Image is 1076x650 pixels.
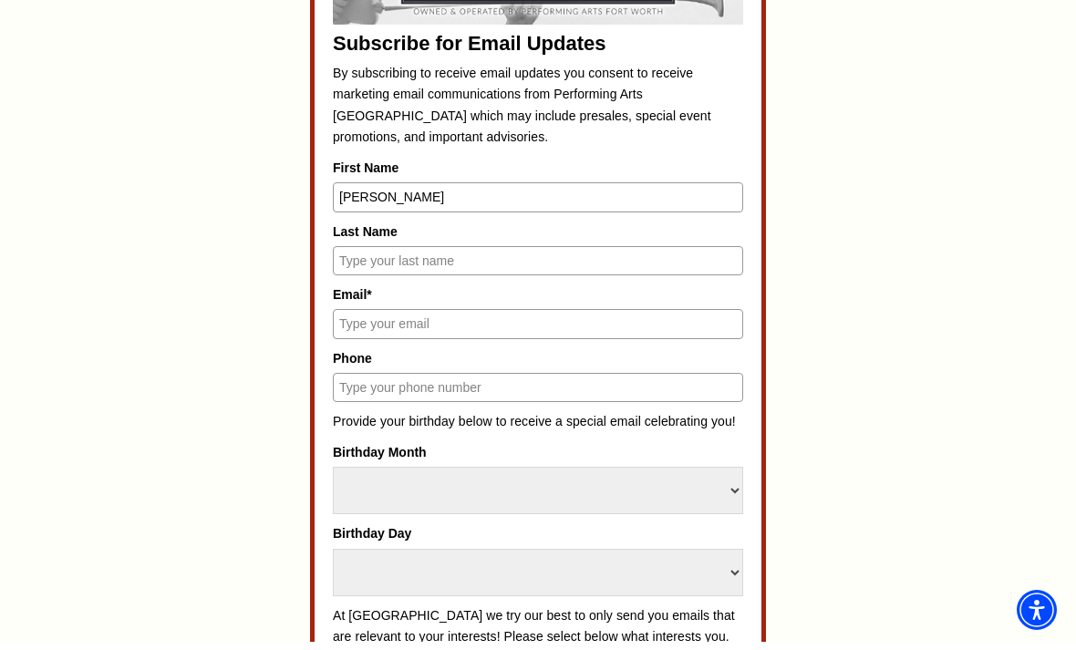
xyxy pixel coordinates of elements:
label: First Name [333,166,743,186]
input: Type your last name [333,254,743,284]
p: Provide your birthday below to receive a special email celebrating you! [333,419,743,441]
input: Type your email [333,317,743,346]
label: Phone [333,356,743,377]
label: Birthday Day [333,531,743,552]
input: Type your phone number [333,381,743,410]
div: Accessibility Menu [1017,598,1057,638]
label: Birthday Month [333,450,743,470]
input: Type your first name [333,191,743,220]
label: Last Name [333,230,743,250]
label: Email* [333,293,743,313]
p: By subscribing to receive email updates you consent to receive marketing email communications fro... [333,71,743,157]
div: Subscribe for Email Updates [333,42,743,62]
